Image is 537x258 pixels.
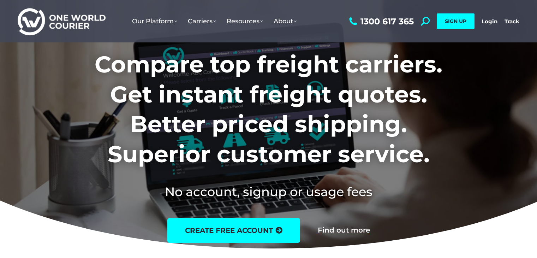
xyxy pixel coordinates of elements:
[48,183,489,200] h2: No account, signup or usage fees
[268,10,302,32] a: About
[505,18,519,25] a: Track
[48,49,489,169] h1: Compare top freight carriers. Get instant freight quotes. Better priced shipping. Superior custom...
[18,7,106,36] img: One World Courier
[445,18,466,24] span: SIGN UP
[437,13,475,29] a: SIGN UP
[132,17,177,25] span: Our Platform
[318,227,370,234] a: Find out more
[482,18,497,25] a: Login
[167,218,300,243] a: create free account
[188,17,216,25] span: Carriers
[347,17,414,26] a: 1300 617 365
[127,10,183,32] a: Our Platform
[227,17,263,25] span: Resources
[183,10,221,32] a: Carriers
[221,10,268,32] a: Resources
[274,17,297,25] span: About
